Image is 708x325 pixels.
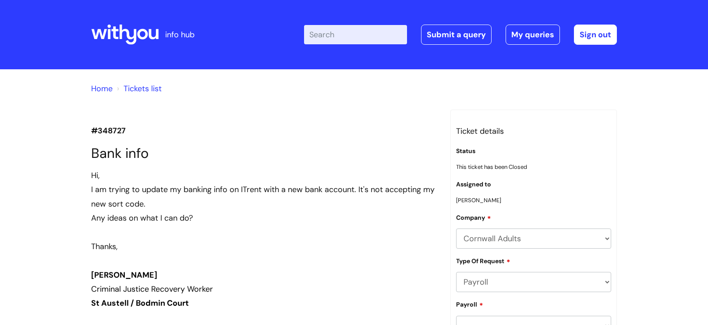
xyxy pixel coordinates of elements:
[91,82,113,96] li: Solution home
[506,25,560,45] a: My queries
[91,284,213,294] span: Criminal Justice Recovery Worker
[456,213,491,221] label: Company
[91,182,437,211] div: I am trying to update my banking info on ITrent with a new bank account. It's not accepting my ne...
[304,25,407,44] input: Search
[91,124,437,138] p: #348727
[91,298,189,308] b: St Austell / Bodmin Court
[91,83,113,94] a: Home
[456,195,611,205] p: [PERSON_NAME]
[456,147,475,155] label: Status
[421,25,492,45] a: Submit a query
[91,211,437,225] div: Any ideas on what I can do?
[304,25,617,45] div: | -
[456,124,611,138] h3: Ticket details
[124,83,162,94] a: Tickets list
[456,256,510,265] label: Type Of Request
[91,168,437,182] div: Hi,
[456,162,611,172] p: This ticket has been Closed
[574,25,617,45] a: Sign out
[115,82,162,96] li: Tickets list
[165,28,195,42] p: info hub
[456,300,483,308] label: Payroll
[456,181,491,188] label: Assigned to
[91,145,437,161] h1: Bank info
[91,270,157,280] b: [PERSON_NAME]
[91,239,437,254] div: Thanks,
